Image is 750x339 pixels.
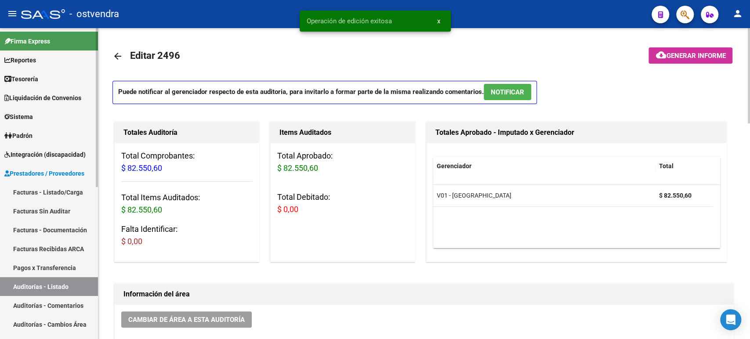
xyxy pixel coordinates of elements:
[659,162,674,169] span: Total
[123,287,725,301] h1: Información del área
[7,8,18,19] mat-icon: menu
[69,4,119,24] span: - ostvendra
[732,8,743,19] mat-icon: person
[121,205,162,214] span: $ 82.550,60
[121,311,252,328] button: Cambiar de área a esta auditoría
[277,205,298,214] span: $ 0,00
[121,191,253,216] h3: Total Items Auditados:
[128,316,245,324] span: Cambiar de área a esta auditoría
[121,163,162,173] span: $ 82.550,60
[279,126,406,140] h1: Items Auditados
[433,157,656,176] datatable-header-cell: Gerenciador
[4,169,84,178] span: Prestadores / Proveedores
[656,157,713,176] datatable-header-cell: Total
[430,13,447,29] button: x
[659,192,692,199] strong: $ 82.550,60
[4,74,38,84] span: Tesorería
[4,131,33,141] span: Padrón
[491,88,524,96] span: NOTIFICAR
[4,55,36,65] span: Reportes
[437,162,471,169] span: Gerenciador
[121,237,142,246] span: $ 0,00
[437,17,440,25] span: x
[437,192,511,199] span: V01 - [GEOGRAPHIC_DATA]
[307,17,392,25] span: Operación de edición exitosa
[130,50,180,61] span: Editar 2496
[121,150,253,174] h3: Total Comprobantes:
[649,47,732,64] button: Generar informe
[112,81,537,104] p: Puede notificar al gerenciador respecto de esta auditoria, para invitarlo a formar parte de la mi...
[123,126,250,140] h1: Totales Auditoría
[4,150,86,159] span: Integración (discapacidad)
[112,51,123,61] mat-icon: arrow_back
[4,112,33,122] span: Sistema
[277,163,318,173] span: $ 82.550,60
[121,223,253,248] h3: Falta Identificar:
[277,150,409,174] h3: Total Aprobado:
[4,93,81,103] span: Liquidación de Convenios
[666,52,725,60] span: Generar informe
[277,191,409,216] h3: Total Debitado:
[484,84,531,100] button: NOTIFICAR
[720,309,741,330] div: Open Intercom Messenger
[4,36,50,46] span: Firma Express
[656,50,666,60] mat-icon: cloud_download
[435,126,718,140] h1: Totales Aprobado - Imputado x Gerenciador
